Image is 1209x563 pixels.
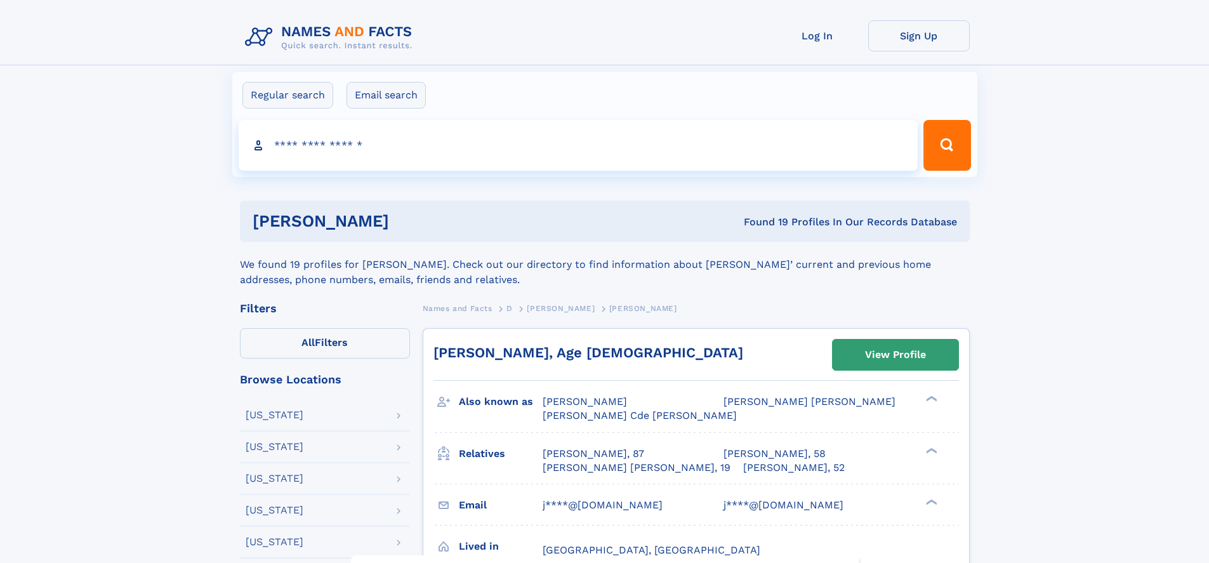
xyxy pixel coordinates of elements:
div: Filters [240,303,410,314]
div: [US_STATE] [246,537,303,547]
label: Email search [347,82,426,109]
a: [PERSON_NAME], 58 [723,447,826,461]
div: We found 19 profiles for [PERSON_NAME]. Check out our directory to find information about [PERSON... [240,242,970,288]
label: Regular search [242,82,333,109]
label: Filters [240,328,410,359]
span: D [506,304,513,313]
a: Names and Facts [423,300,492,316]
div: View Profile [865,340,926,369]
h3: Lived in [459,536,543,557]
a: [PERSON_NAME], Age [DEMOGRAPHIC_DATA] [433,345,743,361]
h3: Also known as [459,391,543,413]
span: All [301,336,315,348]
button: Search Button [923,120,970,171]
input: search input [239,120,918,171]
span: [PERSON_NAME] [609,304,677,313]
a: Sign Up [868,20,970,51]
span: [PERSON_NAME] Cde [PERSON_NAME] [543,409,737,421]
img: Logo Names and Facts [240,20,423,55]
div: ❯ [923,395,938,403]
h3: Relatives [459,443,543,465]
a: D [506,300,513,316]
h3: Email [459,494,543,516]
a: [PERSON_NAME] [PERSON_NAME], 19 [543,461,730,475]
a: View Profile [833,340,958,370]
span: [PERSON_NAME] [PERSON_NAME] [723,395,895,407]
a: Log In [767,20,868,51]
a: [PERSON_NAME], 87 [543,447,644,461]
div: [US_STATE] [246,442,303,452]
a: [PERSON_NAME], 52 [743,461,845,475]
div: [US_STATE] [246,474,303,484]
h1: [PERSON_NAME] [253,213,567,229]
a: [PERSON_NAME] [527,300,595,316]
div: Found 19 Profiles In Our Records Database [566,215,957,229]
div: Browse Locations [240,374,410,385]
div: ❯ [923,446,938,454]
span: [GEOGRAPHIC_DATA], [GEOGRAPHIC_DATA] [543,544,760,556]
span: [PERSON_NAME] [543,395,627,407]
div: [US_STATE] [246,410,303,420]
div: [US_STATE] [246,505,303,515]
div: ❯ [923,498,938,506]
span: [PERSON_NAME] [527,304,595,313]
